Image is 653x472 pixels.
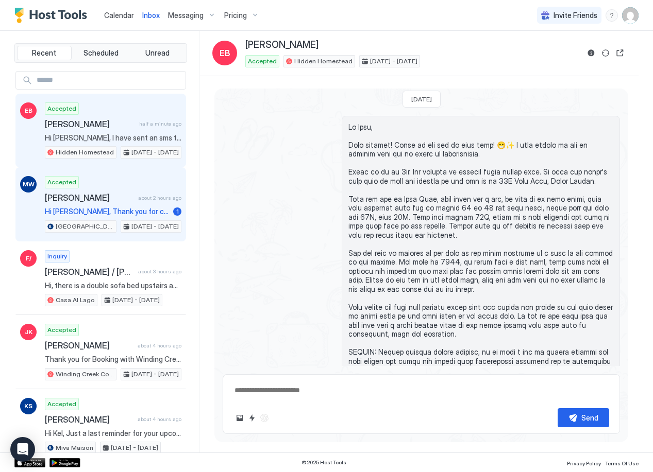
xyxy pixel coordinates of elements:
[599,47,612,59] button: Sync reservation
[606,9,618,22] div: menu
[220,47,230,59] span: EB
[130,46,185,60] button: Unread
[45,119,135,129] span: [PERSON_NAME]
[74,46,128,60] button: Scheduled
[585,47,597,59] button: Reservation information
[112,295,160,305] span: [DATE] - [DATE]
[47,178,76,187] span: Accepted
[248,57,277,66] span: Accepted
[411,95,432,103] span: [DATE]
[47,252,67,261] span: Inquiry
[25,327,32,337] span: JK
[567,460,601,466] span: Privacy Policy
[224,11,247,20] span: Pricing
[111,443,158,452] span: [DATE] - [DATE]
[104,11,134,20] span: Calendar
[104,10,134,21] a: Calendar
[142,11,160,20] span: Inbox
[176,207,179,215] span: 1
[32,48,56,58] span: Recent
[246,412,258,424] button: Quick reply
[45,429,181,438] span: Hi Kel, Just a last reminder for your upcoming stay at [GEOGRAPHIC_DATA]! I hope you are looking ...
[47,104,76,113] span: Accepted
[131,370,179,379] span: [DATE] - [DATE]
[605,457,639,468] a: Terms Of Use
[302,459,346,466] span: © 2025 Host Tools
[622,7,639,24] div: User profile
[83,48,119,58] span: Scheduled
[581,412,598,423] div: Send
[45,207,169,216] span: Hi [PERSON_NAME], Thank you for checking in, we are looking forward to our stay. We appreciate th...
[45,340,133,351] span: [PERSON_NAME]
[45,267,134,277] span: [PERSON_NAME] / [PERSON_NAME]
[233,412,246,424] button: Upload image
[45,414,133,425] span: [PERSON_NAME]
[145,48,170,58] span: Unread
[142,10,160,21] a: Inbox
[47,325,76,335] span: Accepted
[131,222,179,231] span: [DATE] - [DATE]
[14,458,45,467] a: App Store
[56,148,114,157] span: Hidden Homestead
[567,457,601,468] a: Privacy Policy
[56,443,93,452] span: Miva Maison
[138,195,181,201] span: about 2 hours ago
[23,180,35,189] span: MW
[25,106,32,115] span: EB
[45,281,181,290] span: Hi, there is a double sofa bed upstairs and another double fold out mattress downstairs :) Kind R...
[26,254,31,263] span: F/
[47,399,76,409] span: Accepted
[138,342,181,349] span: about 4 hours ago
[17,46,72,60] button: Recent
[56,295,95,305] span: Casa Al Lago
[245,39,319,51] span: [PERSON_NAME]
[45,193,134,203] span: [PERSON_NAME]
[14,8,92,23] a: Host Tools Logo
[614,47,626,59] button: Open reservation
[558,408,609,427] button: Send
[294,57,353,66] span: Hidden Homestead
[45,133,181,143] span: Hi [PERSON_NAME], I have sent an sms through with payment details. Kind regards, [PERSON_NAME].
[45,355,181,364] span: Thank you for Booking with Winding Creek Cottage! Please take a look at the bedroom/bed step up o...
[14,43,187,63] div: tab-group
[56,222,114,231] span: [GEOGRAPHIC_DATA]
[138,268,181,275] span: about 3 hours ago
[10,437,35,462] div: Open Intercom Messenger
[56,370,114,379] span: Winding Creek Cottage
[370,57,417,66] span: [DATE] - [DATE]
[138,416,181,423] span: about 4 hours ago
[24,401,32,411] span: KS
[131,148,179,157] span: [DATE] - [DATE]
[168,11,204,20] span: Messaging
[49,458,80,467] a: Google Play Store
[32,72,186,89] input: Input Field
[554,11,597,20] span: Invite Friends
[605,460,639,466] span: Terms Of Use
[139,120,181,127] span: half a minute ago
